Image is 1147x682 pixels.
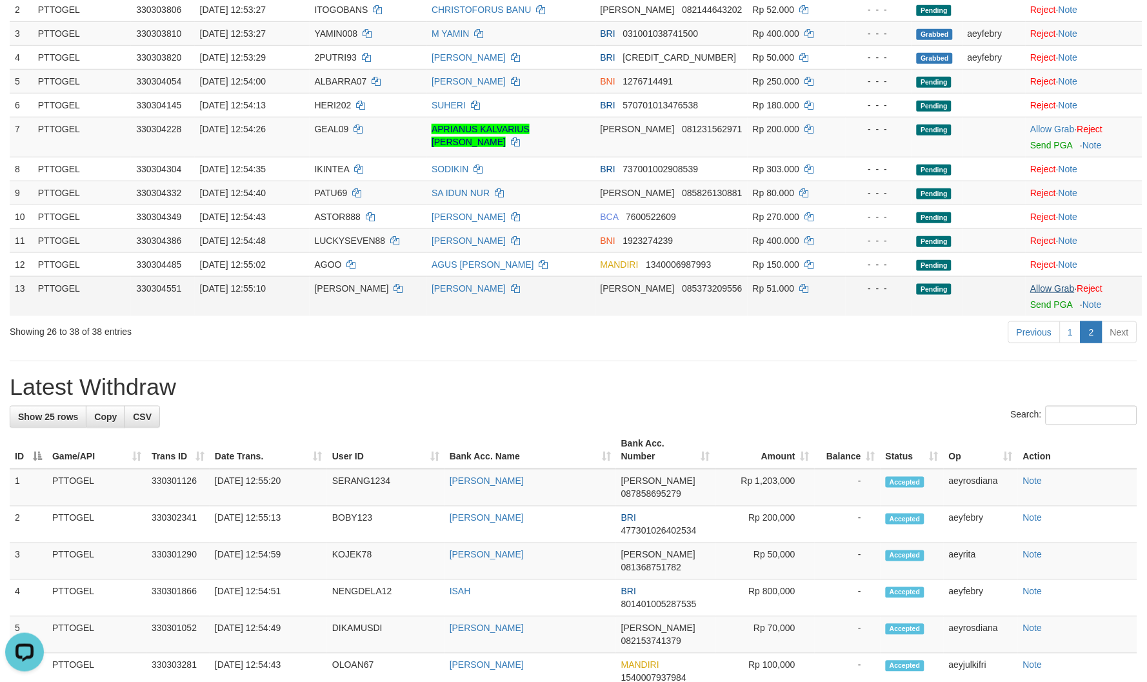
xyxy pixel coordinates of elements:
[1077,283,1103,294] a: Reject
[315,212,361,222] span: ASTOR888
[621,489,681,499] span: Copy 087858695279 to clipboard
[851,123,906,135] div: - - -
[136,5,181,15] span: 330303806
[450,660,524,670] a: [PERSON_NAME]
[200,28,266,39] span: [DATE] 12:53:27
[146,580,210,617] td: 330301866
[621,513,636,523] span: BRI
[623,52,737,63] span: Copy 367601009433535 to clipboard
[432,236,506,246] a: [PERSON_NAME]
[10,320,468,338] div: Showing 26 to 38 of 38 entries
[432,100,466,110] a: SUHERI
[601,164,615,174] span: BRI
[432,164,469,174] a: SODIKIN
[432,124,530,147] a: APRIANUS KALVARIUS [PERSON_NAME]
[601,188,675,198] span: [PERSON_NAME]
[683,5,743,15] span: Copy 082144643202 to clipboard
[10,276,33,316] td: 13
[125,406,160,428] a: CSV
[33,45,132,69] td: PTTOGEL
[944,617,1018,654] td: aeyrosdiana
[327,432,444,469] th: User ID: activate to sort column ascending
[601,236,615,246] span: BNI
[1031,236,1057,246] a: Reject
[1031,5,1057,15] a: Reject
[715,580,815,617] td: Rp 800,000
[450,587,471,597] a: ISAH
[33,276,132,316] td: PTTOGEL
[815,617,881,654] td: -
[917,101,952,112] span: Pending
[621,563,681,573] span: Copy 081368751782 to clipboard
[136,124,181,134] span: 330304228
[1026,21,1142,45] td: ·
[10,205,33,228] td: 10
[753,52,795,63] span: Rp 50.000
[5,5,44,44] button: Open LiveChat chat widget
[621,660,659,670] span: MANDIRI
[432,188,490,198] a: SA IDUN NUR
[715,543,815,580] td: Rp 50,000
[10,406,86,428] a: Show 25 rows
[851,282,906,295] div: - - -
[10,21,33,45] td: 3
[616,432,715,469] th: Bank Acc. Number: activate to sort column ascending
[10,117,33,157] td: 7
[1082,140,1102,150] a: Note
[1026,117,1142,157] td: ·
[601,283,675,294] span: [PERSON_NAME]
[917,260,952,271] span: Pending
[1023,623,1042,634] a: Note
[623,100,699,110] span: Copy 570701013476538 to clipboard
[33,93,132,117] td: PTTOGEL
[10,157,33,181] td: 8
[146,432,210,469] th: Trans ID: activate to sort column ascending
[136,212,181,222] span: 330304349
[753,164,799,174] span: Rp 303.000
[917,236,952,247] span: Pending
[601,100,615,110] span: BRI
[33,21,132,45] td: PTTOGEL
[851,234,906,247] div: - - -
[715,469,815,506] td: Rp 1,203,000
[1082,299,1102,310] a: Note
[1031,52,1057,63] a: Reject
[200,100,266,110] span: [DATE] 12:54:13
[815,469,881,506] td: -
[621,599,697,610] span: Copy 801401005287535 to clipboard
[444,432,616,469] th: Bank Acc. Name: activate to sort column ascending
[18,412,78,422] span: Show 25 rows
[315,52,357,63] span: 2PUTRI93
[1031,124,1075,134] a: Allow Grab
[623,76,673,86] span: Copy 1276714491 to clipboard
[450,513,524,523] a: [PERSON_NAME]
[10,506,47,543] td: 2
[10,181,33,205] td: 9
[327,580,444,617] td: NENGDELA12
[136,100,181,110] span: 330304145
[33,69,132,93] td: PTTOGEL
[33,157,132,181] td: PTTOGEL
[450,550,524,560] a: [PERSON_NAME]
[683,188,743,198] span: Copy 085826130881 to clipboard
[10,617,47,654] td: 5
[200,188,266,198] span: [DATE] 12:54:40
[10,374,1137,400] h1: Latest Withdraw
[715,617,815,654] td: Rp 70,000
[315,236,386,246] span: LUCKYSEVEN88
[1026,181,1142,205] td: ·
[10,228,33,252] td: 11
[210,432,327,469] th: Date Trans.: activate to sort column ascending
[432,28,470,39] a: M YAMIN
[1059,5,1078,15] a: Note
[210,469,327,506] td: [DATE] 12:55:20
[1031,299,1073,310] a: Send PGA
[1023,513,1042,523] a: Note
[1008,321,1060,343] a: Previous
[753,236,799,246] span: Rp 400.000
[1023,587,1042,597] a: Note
[753,100,799,110] span: Rp 180.000
[886,477,924,488] span: Accepted
[1026,252,1142,276] td: ·
[917,212,952,223] span: Pending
